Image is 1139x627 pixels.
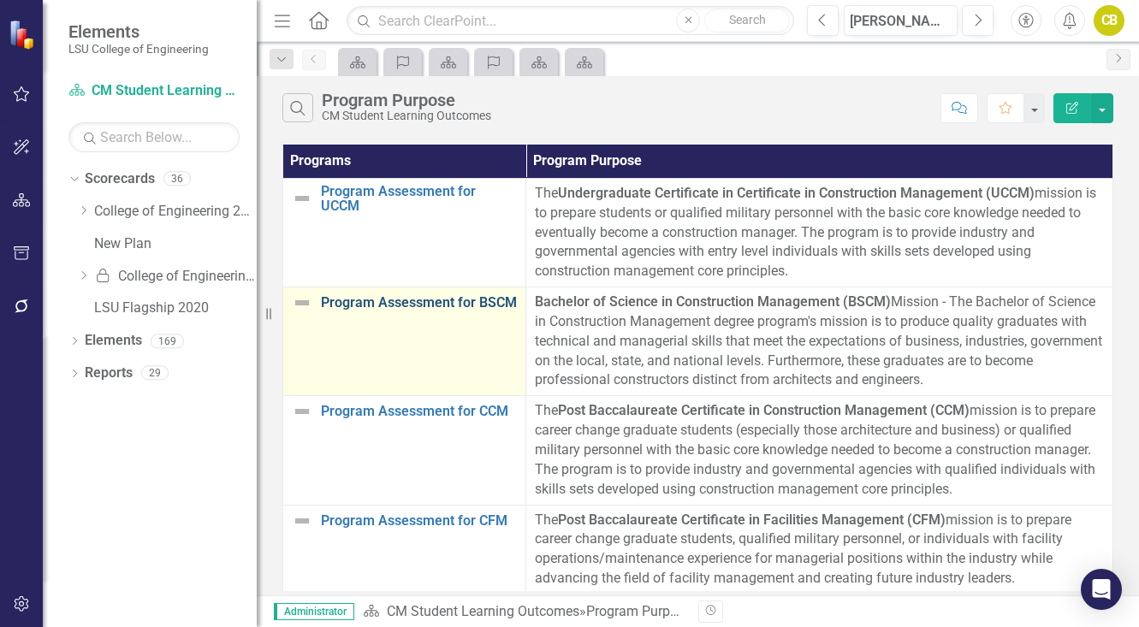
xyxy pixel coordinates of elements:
[322,91,491,109] div: Program Purpose
[151,334,184,348] div: 169
[274,603,354,620] span: Administrator
[558,185,1035,201] strong: Undergraduate Certificate in Certificate in Construction Management (UCCM)
[141,366,169,381] div: 29
[347,6,794,36] input: Search ClearPoint...
[68,122,240,152] input: Search Below...
[94,202,257,222] a: College of Engineering 2025
[321,404,517,419] a: Program Assessment for CCM
[68,21,209,42] span: Elements
[363,602,685,622] div: »
[94,299,257,318] a: LSU Flagship 2020
[321,513,517,529] a: Program Assessment for CFM
[322,109,491,122] div: CM Student Learning Outcomes
[535,293,1104,390] p: Mission - The Bachelor of Science in Construction Management degree program's mission is to produ...
[283,505,526,594] td: Double-Click to Edit Right Click for Context Menu
[292,401,312,422] img: Not Defined
[85,364,133,383] a: Reports
[526,178,1113,287] td: Double-Click to Edit
[283,178,526,287] td: Double-Click to Edit Right Click for Context Menu
[292,188,312,209] img: Not Defined
[526,505,1113,594] td: Double-Click to Edit
[387,603,579,619] a: CM Student Learning Outcomes
[163,172,191,186] div: 36
[704,9,790,33] button: Search
[292,293,312,313] img: Not Defined
[526,287,1113,396] td: Double-Click to Edit
[321,184,517,214] a: Program Assessment for UCCM
[844,5,958,36] button: [PERSON_NAME] 2024
[558,402,970,418] strong: Post Baccalaureate Certificate in Construction Management (CCM)
[283,287,526,396] td: Double-Click to Edit Right Click for Context Menu
[1081,569,1122,610] div: Open Intercom Messenger
[68,42,209,56] small: LSU College of Engineering
[535,184,1104,281] p: The mission is to prepare students or qualified military personnel with the basic core knowledge ...
[321,295,517,311] a: Program Assessment for BSCM
[850,11,952,32] div: [PERSON_NAME] 2024
[535,511,1104,589] p: The mission is to p
[94,234,257,254] a: New Plan
[9,20,39,50] img: ClearPoint Strategy
[586,603,691,619] div: Program Purpose
[85,169,155,189] a: Scorecards
[558,512,946,528] strong: Post Baccalaureate Certificate in Facilities Management (CFM)
[68,81,240,101] a: CM Student Learning Outcomes
[292,511,312,531] img: Not Defined
[94,267,257,287] a: College of Engineering [DATE] - [DATE]
[1094,5,1124,36] button: CB
[729,13,766,27] span: Search
[526,396,1113,505] td: Double-Click to Edit
[535,401,1104,499] p: The mission is to prepare career change graduate students (especially those architecture and busi...
[85,331,142,351] a: Elements
[535,293,891,310] strong: Bachelor of Science in Construction Management (BSCM)
[283,396,526,505] td: Double-Click to Edit Right Click for Context Menu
